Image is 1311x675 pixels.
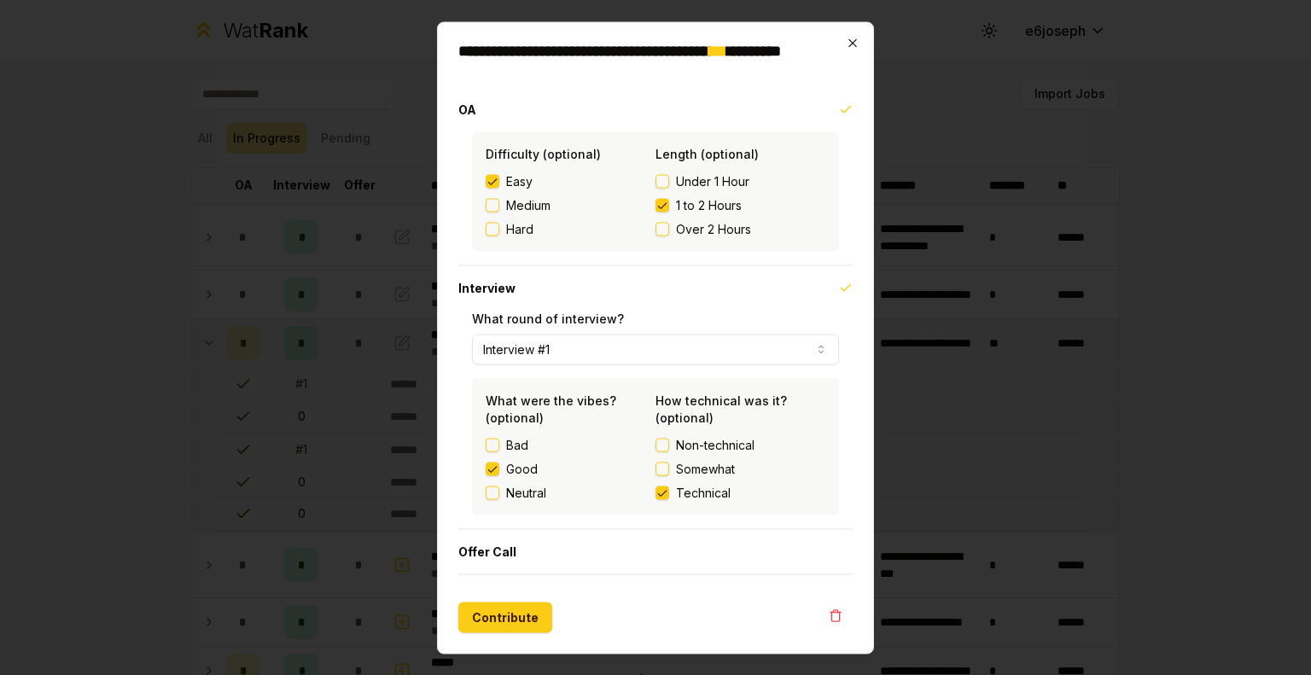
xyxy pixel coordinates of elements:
span: Medium [506,196,551,213]
button: Contribute [458,602,552,632]
button: OA [458,87,853,131]
button: Medium [486,198,499,212]
button: Easy [486,174,499,188]
label: What were the vibes? (optional) [486,393,616,424]
div: Interview [458,310,853,528]
span: 1 to 2 Hours [676,196,742,213]
span: Under 1 Hour [676,172,749,189]
button: Interview [458,265,853,310]
label: Length (optional) [655,146,759,160]
label: Bad [506,436,528,453]
label: Difficulty (optional) [486,146,601,160]
button: Technical [655,486,669,499]
span: Over 2 Hours [676,220,751,237]
span: Easy [506,172,533,189]
span: Non-technical [676,436,755,453]
button: Somewhat [655,462,669,475]
button: Offer Call [458,529,853,573]
button: Over 2 Hours [655,222,669,236]
span: Technical [676,484,731,501]
label: What round of interview? [472,311,624,325]
span: Somewhat [676,460,735,477]
label: How technical was it? (optional) [655,393,787,424]
label: Neutral [506,484,546,501]
button: 1 to 2 Hours [655,198,669,212]
button: Non-technical [655,438,669,451]
button: Under 1 Hour [655,174,669,188]
button: Hard [486,222,499,236]
div: OA [458,131,853,265]
span: Hard [506,220,533,237]
label: Good [506,460,538,477]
